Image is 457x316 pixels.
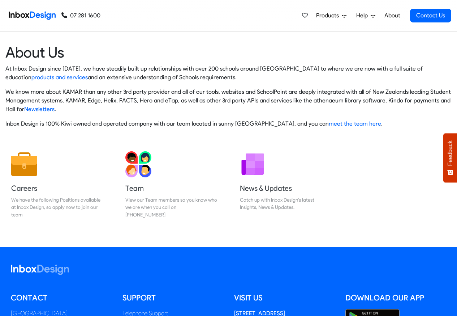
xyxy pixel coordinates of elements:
a: News & Updates Catch up with Inbox Design's latest Insights, News & Updates. [234,146,337,224]
h5: News & Updates [240,183,332,193]
h5: Visit us [234,292,335,303]
a: products and services [31,74,88,81]
h5: Team [125,183,217,193]
div: We have the following Positions available at Inbox Design, so apply now to join our team [11,196,103,218]
h5: Download our App [345,292,446,303]
img: 2022_01_13_icon_team.svg [125,151,151,177]
span: Help [356,11,371,20]
a: Products [313,8,349,23]
img: 2022_01_12_icon_newsletter.svg [240,151,266,177]
a: Newsletters [24,106,55,113]
img: logo_inboxdesign_white.svg [11,265,69,275]
p: Inbox Design is 100% Kiwi owned and operated company with our team located in sunny [GEOGRAPHIC_D... [5,119,452,128]
a: Careers We have the following Positions available at Inbox Design, so apply now to join our team [5,146,109,224]
img: 2022_01_13_icon_job.svg [11,151,37,177]
a: Contact Us [410,9,451,22]
a: meet the team here [329,120,381,127]
a: About [382,8,402,23]
div: Catch up with Inbox Design's latest Insights, News & Updates. [240,196,332,211]
h5: Careers [11,183,103,193]
a: Team View our Team members so you know who we are when you call on [PHONE_NUMBER] [120,146,223,224]
button: Feedback - Show survey [443,133,457,182]
p: At Inbox Design since [DATE], we have steadily built up relationships with over 200 schools aroun... [5,64,452,82]
span: Products [316,11,342,20]
div: View our Team members so you know who we are when you call on [PHONE_NUMBER] [125,196,217,218]
p: We know more about KAMAR than any other 3rd party provider and all of our tools, websites and Sch... [5,88,452,114]
h5: Contact [11,292,112,303]
h5: Support [122,292,223,303]
span: Feedback [447,140,453,166]
a: 07 281 1600 [61,11,100,20]
a: Help [353,8,378,23]
heading: About Us [5,43,452,62]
